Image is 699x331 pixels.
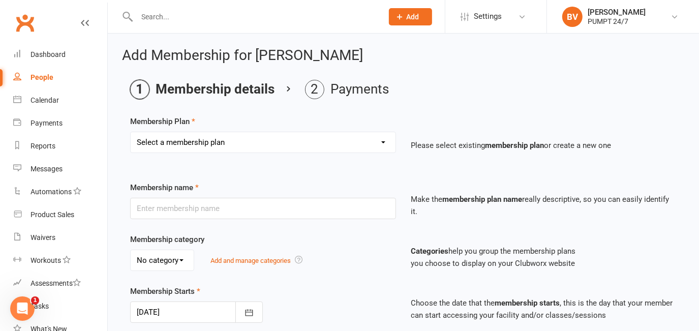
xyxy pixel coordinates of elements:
a: Reports [13,135,107,158]
a: Product Sales [13,203,107,226]
div: Workouts [31,256,61,264]
a: Add and manage categories [210,257,291,264]
div: People [31,73,53,81]
div: Product Sales [31,210,74,219]
iframe: Intercom live chat [10,296,35,321]
div: Assessments [31,279,81,287]
p: help you group the membership plans you choose to display on your Clubworx website [411,245,677,269]
label: Membership category [130,233,204,246]
a: Messages [13,158,107,180]
a: Assessments [13,272,107,295]
input: Search... [134,10,376,24]
span: Settings [474,5,502,28]
p: Please select existing or create a new one [411,139,677,152]
div: Tasks [31,302,49,310]
a: Waivers [13,226,107,249]
a: Dashboard [13,43,107,66]
h2: Add Membership for [PERSON_NAME] [122,48,685,64]
button: Add [389,8,432,25]
a: Automations [13,180,107,203]
div: Messages [31,165,63,173]
div: Waivers [31,233,55,242]
strong: Categories [411,247,449,256]
div: Reports [31,142,55,150]
a: Tasks [13,295,107,318]
a: People [13,66,107,89]
input: Enter membership name [130,198,396,219]
div: Dashboard [31,50,66,58]
a: Workouts [13,249,107,272]
div: PUMPT 24/7 [588,17,646,26]
span: 1 [31,296,39,305]
div: Calendar [31,96,59,104]
li: Membership details [130,80,275,99]
strong: membership starts [495,298,560,308]
div: BV [562,7,583,27]
div: Payments [31,119,63,127]
a: Payments [13,112,107,135]
strong: membership plan name [443,195,523,204]
p: Choose the date that the , this is the day that your member can start accessing your facility and... [411,297,677,321]
p: Make the really descriptive, so you can easily identify it. [411,193,677,218]
strong: membership plan [485,141,544,150]
label: Membership Starts [130,285,200,297]
label: Membership Plan [130,115,195,128]
div: [PERSON_NAME] [588,8,646,17]
a: Clubworx [12,10,38,36]
a: Calendar [13,89,107,112]
div: Automations [31,188,72,196]
label: Membership name [130,182,199,194]
li: Payments [305,80,389,99]
span: Add [407,13,419,21]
